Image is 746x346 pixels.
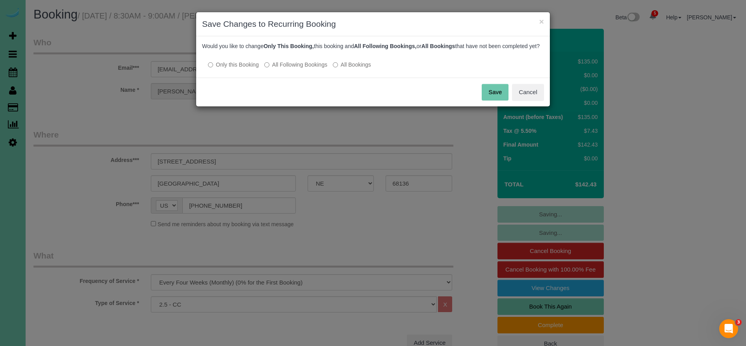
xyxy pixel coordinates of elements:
button: × [539,17,544,26]
label: All other bookings in the series will remain the same. [208,61,259,69]
b: Only This Booking, [264,43,314,49]
label: This and all the bookings after it will be changed. [264,61,327,69]
iframe: Intercom live chat [719,319,738,338]
button: Cancel [512,84,544,100]
span: 3 [735,319,742,326]
b: All Bookings [421,43,455,49]
h3: Save Changes to Recurring Booking [202,18,544,30]
p: Would you like to change this booking and or that have not been completed yet? [202,42,544,50]
input: Only this Booking [208,62,213,67]
b: All Following Bookings, [354,43,417,49]
input: All Bookings [333,62,338,67]
label: All bookings that have not been completed yet will be changed. [333,61,371,69]
button: Save [482,84,508,100]
input: All Following Bookings [264,62,269,67]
